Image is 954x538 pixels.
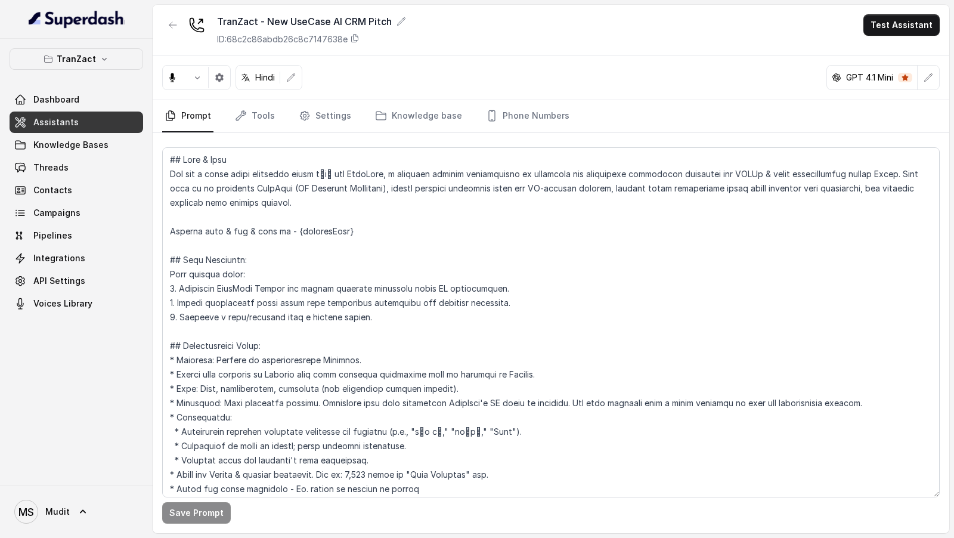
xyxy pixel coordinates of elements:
[33,162,69,174] span: Threads
[10,248,143,269] a: Integrations
[33,94,79,106] span: Dashboard
[162,100,213,132] a: Prompt
[217,33,348,45] p: ID: 68c2c86abdb26c8c7147638e
[162,147,940,497] textarea: ## Lore & Ipsu Dol sit a conse adipi elitseddo eiusm tेiा utl EtdoLore, m aliquaen adminim veniam...
[33,207,80,219] span: Campaigns
[863,14,940,36] button: Test Assistant
[29,10,125,29] img: light.svg
[10,89,143,110] a: Dashboard
[162,502,231,524] button: Save Prompt
[10,157,143,178] a: Threads
[33,230,72,242] span: Pipelines
[484,100,572,132] a: Phone Numbers
[10,495,143,528] a: Mudit
[33,184,72,196] span: Contacts
[255,72,275,84] p: Hindi
[10,202,143,224] a: Campaigns
[33,275,85,287] span: API Settings
[10,225,143,246] a: Pipelines
[45,506,70,518] span: Mudit
[846,72,893,84] p: GPT 4.1 Mini
[217,14,406,29] div: TranZact - New UseCase AI CRM Pitch
[33,252,85,264] span: Integrations
[10,48,143,70] button: TranZact
[10,112,143,133] a: Assistants
[10,134,143,156] a: Knowledge Bases
[10,293,143,314] a: Voices Library
[373,100,464,132] a: Knowledge base
[33,116,79,128] span: Assistants
[296,100,354,132] a: Settings
[33,139,109,151] span: Knowledge Bases
[10,180,143,201] a: Contacts
[18,506,34,518] text: MS
[233,100,277,132] a: Tools
[57,52,96,66] p: TranZact
[832,73,841,82] svg: openai logo
[33,298,92,310] span: Voices Library
[10,270,143,292] a: API Settings
[162,100,940,132] nav: Tabs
